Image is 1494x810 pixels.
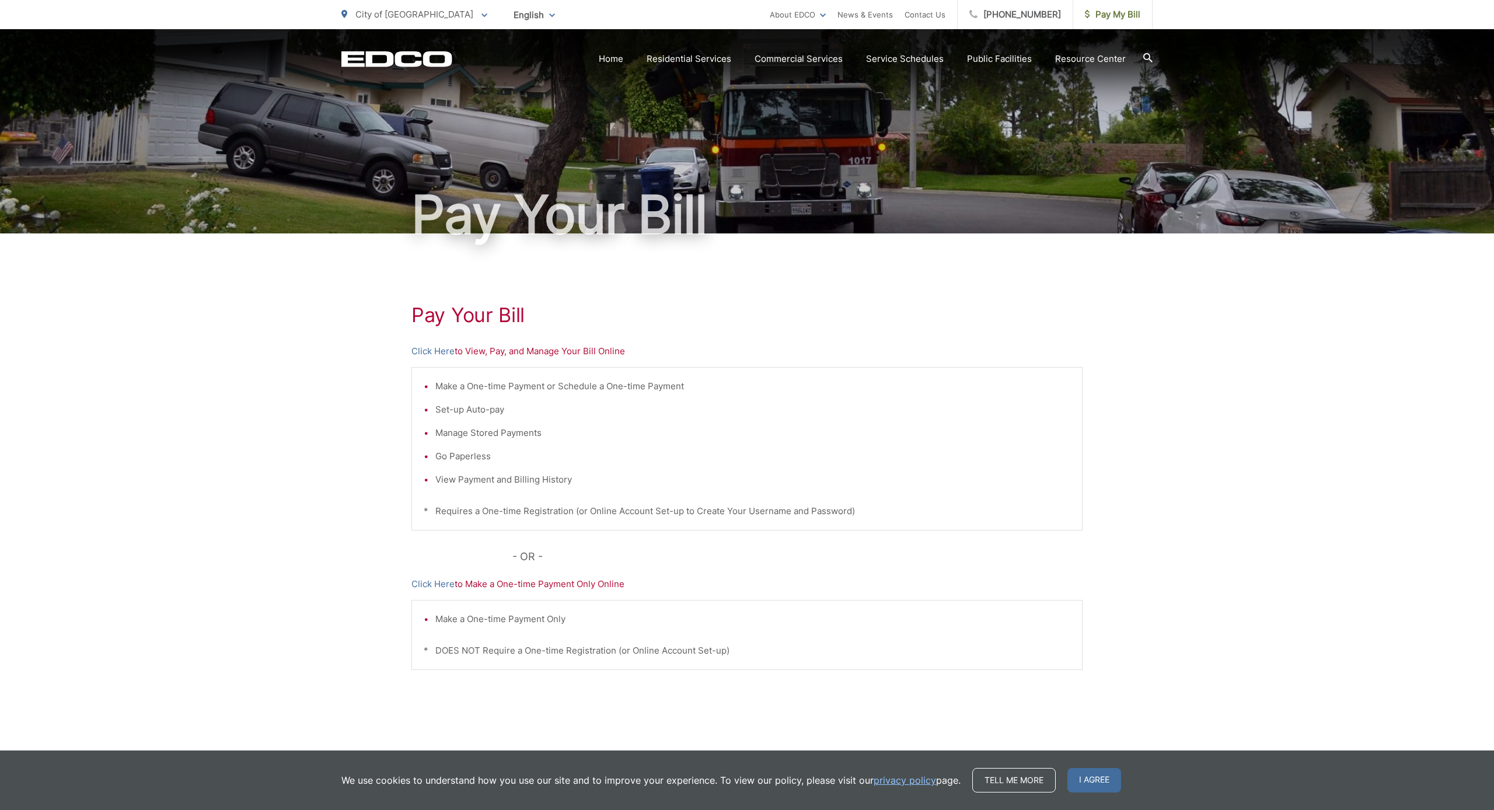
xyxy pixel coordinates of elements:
a: News & Events [837,8,893,22]
span: City of [GEOGRAPHIC_DATA] [355,9,473,20]
li: View Payment and Billing History [435,473,1070,487]
p: to Make a One-time Payment Only Online [411,577,1083,591]
a: Home [599,52,623,66]
a: Public Facilities [967,52,1032,66]
li: Go Paperless [435,449,1070,463]
a: privacy policy [874,773,936,787]
li: Manage Stored Payments [435,426,1070,440]
a: Resource Center [1055,52,1126,66]
a: EDCD logo. Return to the homepage. [341,51,452,67]
p: We use cookies to understand how you use our site and to improve your experience. To view our pol... [341,773,961,787]
a: Residential Services [647,52,731,66]
a: Tell me more [972,768,1056,792]
p: * DOES NOT Require a One-time Registration (or Online Account Set-up) [424,644,1070,658]
p: * Requires a One-time Registration (or Online Account Set-up to Create Your Username and Password) [424,504,1070,518]
li: Make a One-time Payment Only [435,612,1070,626]
a: Commercial Services [755,52,843,66]
p: to View, Pay, and Manage Your Bill Online [411,344,1083,358]
a: Service Schedules [866,52,944,66]
li: Set-up Auto-pay [435,403,1070,417]
span: Pay My Bill [1085,8,1140,22]
a: Click Here [411,577,455,591]
span: English [505,5,564,25]
li: Make a One-time Payment or Schedule a One-time Payment [435,379,1070,393]
a: Click Here [411,344,455,358]
h1: Pay Your Bill [411,303,1083,327]
h1: Pay Your Bill [341,186,1153,244]
a: About EDCO [770,8,826,22]
a: Contact Us [905,8,945,22]
p: - OR - [512,548,1083,565]
span: I agree [1067,768,1121,792]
